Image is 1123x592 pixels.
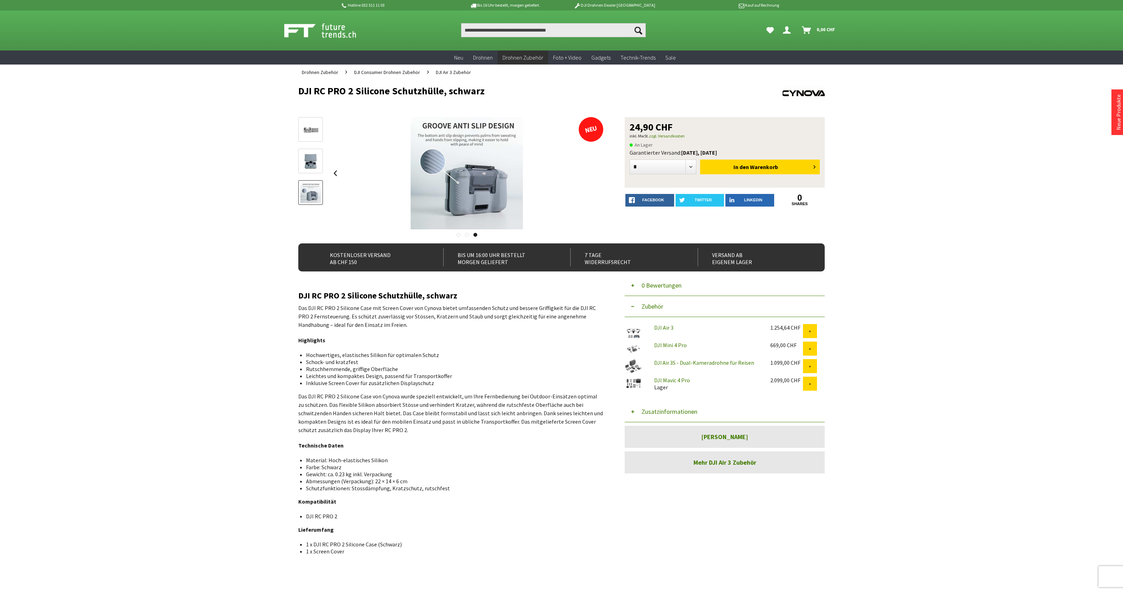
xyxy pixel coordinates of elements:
li: Abmessungen (Verpackung): 22 × 14 × 6 cm [306,478,598,485]
span: 24,90 CHF [630,122,673,132]
span: 0,00 CHF [817,24,835,35]
button: Suchen [631,23,646,37]
span: Drohnen [473,54,493,61]
li: DJI RC PRO 2 [306,513,598,520]
a: Neu [449,51,468,65]
div: Lager [649,377,765,391]
span: Warenkorb [750,163,778,170]
img: DJI Mavic 4 Pro [625,377,642,390]
a: Sale [660,51,681,65]
a: LinkedIn [725,194,774,207]
a: 0 [776,194,824,202]
strong: Highlights [298,337,325,344]
button: Zubehör [625,296,825,317]
strong: Kompatibilität [298,498,336,505]
img: DJI Air 3 [625,324,642,342]
a: Gadgets [586,51,616,65]
span: Gadgets [591,54,611,61]
span: Drohnen Zubehör [503,54,543,61]
div: Garantierter Versand: [630,149,820,156]
input: Produkt, Marke, Kategorie, EAN, Artikelnummer… [461,23,646,37]
div: Versand ab eigenem Lager [698,249,810,266]
span: LinkedIn [744,198,762,202]
a: Dein Konto [780,23,796,37]
a: Drohnen Zubehör [498,51,548,65]
a: [PERSON_NAME] [625,426,825,448]
li: Gewicht: ca. 0.23 kg inkl. Verpackung [306,471,598,478]
div: 669,00 CHF [770,342,803,349]
li: Schutzfunktionen: Stossdämpfung, Kratzschutz, rutschfest [306,485,598,492]
a: shares [776,202,824,206]
span: Sale [665,54,676,61]
a: facebook [625,194,674,207]
span: DJI Consumer Drohnen Zubehör [354,69,420,75]
a: Foto + Video [548,51,586,65]
button: 0 Bewertungen [625,275,825,296]
span: Foto + Video [553,54,582,61]
span: Neu [454,54,463,61]
li: Inklusive Screen Cover für zusätzlichen Displayschutz [306,379,598,386]
button: In den Warenkorb [700,160,820,174]
p: Kauf auf Rechnung [669,1,779,9]
span: twitter [695,198,712,202]
a: DJI Air 3S - Dual-Kameradrohne für Reisen [654,359,754,366]
a: DJI Air 3 [654,324,673,331]
li: Leichtes und kompaktes Design, passend für Transportkoffer [306,372,598,379]
li: 1 x Screen Cover [306,548,598,555]
button: Zusatzinformationen [625,401,825,422]
span: An Lager [630,141,653,149]
a: twitter [676,194,724,207]
p: Das DJI RC PRO 2 Silicone Case mit Screen Cover von Cynova bietet umfassenden Schutz und bessere ... [298,304,604,329]
a: DJI Consumer Drohnen Zubehör [351,65,424,80]
li: Material: Hoch-elastisches Silikon [306,457,598,464]
h1: DJI RC PRO 2 Silicone Schutzhülle, schwarz [298,86,719,96]
p: Hotline 032 511 11 03 [340,1,450,9]
span: In den [733,163,749,170]
p: Das DJI RC PRO 2 Silicone Case von Cynova wurde speziell entwickelt, um Ihre Fernbedienung bei Ou... [298,392,604,434]
span: Drohnen Zubehör [302,69,338,75]
a: Warenkorb [799,23,839,37]
li: Farbe: Schwarz [306,464,598,471]
img: DJI Air 3S - Dual-Kameradrohne für Reisen [625,359,642,374]
div: Bis um 16:00 Uhr bestellt Morgen geliefert [443,249,555,266]
p: Bis 16 Uhr bestellt, morgen geliefert. [450,1,559,9]
a: DJI Air 3 Zubehör [432,65,474,80]
a: Mehr DJI Air 3 Zubehör [625,451,825,473]
span: DJI Air 3 Zubehör [436,69,471,75]
a: zzgl. Versandkosten [649,133,685,139]
div: Kostenloser Versand ab CHF 150 [316,249,428,266]
a: Meine Favoriten [763,23,777,37]
strong: Technische Daten [298,442,344,449]
a: Technik-Trends [616,51,660,65]
div: 2.099,00 CHF [770,377,803,384]
a: DJI Mini 4 Pro [654,342,687,349]
img: CYNOVA [783,86,825,100]
li: Schock- und kratzfest [306,358,598,365]
a: Neue Produkte [1115,94,1122,130]
p: DJI Drohnen Dealer [GEOGRAPHIC_DATA] [560,1,669,9]
img: Shop Futuretrends - zur Startseite wechseln [284,22,372,39]
div: 1.099,00 CHF [770,359,803,366]
h2: DJI RC PRO 2 Silicone Schutzhülle, schwarz [298,291,604,300]
li: Hochwertiges, elastisches Silikon für optimalen Schutz [306,351,598,358]
li: Rutschhemmende, griffige Oberfläche [306,365,598,372]
a: Drohnen [468,51,498,65]
li: 1 x DJI RC PRO 2 Silicone Case (Schwarz) [306,541,598,548]
a: Drohnen Zubehör [298,65,342,80]
b: [DATE], [DATE] [681,149,717,156]
span: Technik-Trends [620,54,656,61]
div: 7 Tage Widerrufsrecht [570,249,682,266]
strong: Lieferumfang [298,526,334,533]
div: 1.254,64 CHF [770,324,803,331]
img: DJI Mini 4 Pro [625,342,642,356]
span: facebook [642,198,664,202]
a: DJI Mavic 4 Pro [654,377,690,384]
p: inkl. MwSt. [630,132,820,140]
img: Vorschau: DJI RC PRO 2 Silicone Schutzhülle, schwarz [300,120,321,140]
